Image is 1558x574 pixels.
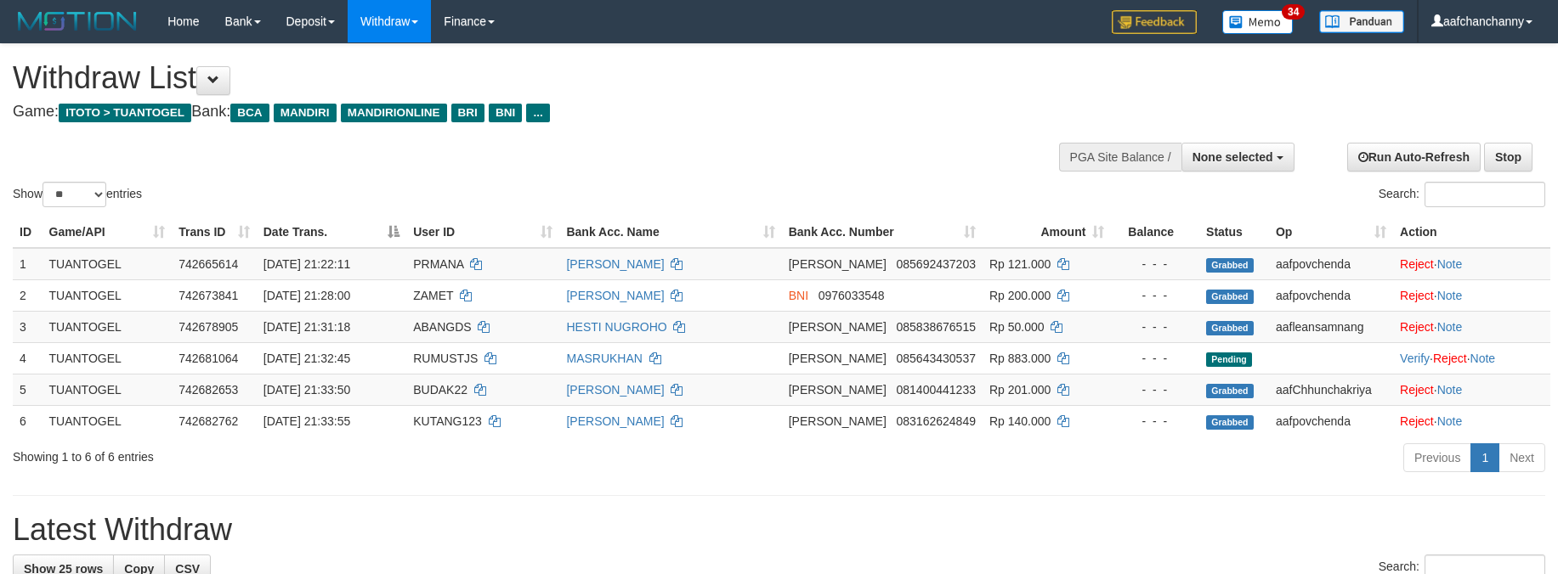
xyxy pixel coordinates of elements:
[1118,413,1193,430] div: - - -
[263,414,350,428] span: [DATE] 21:33:55
[1425,182,1545,207] input: Search:
[178,414,238,428] span: 742682762
[989,383,1051,397] span: Rp 201.000
[1118,256,1193,273] div: - - -
[1393,405,1550,436] td: ·
[1193,150,1273,164] span: None selected
[1393,374,1550,405] td: ·
[1393,248,1550,280] td: ·
[1400,320,1434,334] a: Reject
[782,217,983,248] th: Bank Acc. Number: activate to sort column ascending
[263,320,350,334] span: [DATE] 21:31:18
[989,289,1051,302] span: Rp 200.000
[1206,321,1254,335] span: Grabbed
[42,248,173,280] td: TUANTOGEL
[1393,279,1550,311] td: ·
[819,289,885,302] span: Copy 0976033548 to clipboard
[1181,143,1295,172] button: None selected
[566,383,664,397] a: [PERSON_NAME]
[1400,383,1434,397] a: Reject
[1269,217,1393,248] th: Op: activate to sort column ascending
[1484,143,1533,172] a: Stop
[566,289,664,302] a: [PERSON_NAME]
[1269,279,1393,311] td: aafpovchenda
[1400,414,1434,428] a: Reject
[178,320,238,334] span: 742678905
[1393,217,1550,248] th: Action
[897,352,976,365] span: Copy 085643430537 to clipboard
[989,320,1045,334] span: Rp 50.000
[989,257,1051,271] span: Rp 121.000
[341,104,447,122] span: MANDIRIONLINE
[1437,289,1463,302] a: Note
[13,374,42,405] td: 5
[1403,443,1471,472] a: Previous
[42,405,173,436] td: TUANTOGEL
[989,414,1051,428] span: Rp 140.000
[406,217,559,248] th: User ID: activate to sort column ascending
[178,352,238,365] span: 742681064
[178,257,238,271] span: 742665614
[263,383,350,397] span: [DATE] 21:33:50
[559,217,781,248] th: Bank Acc. Name: activate to sort column ascending
[274,104,337,122] span: MANDIRI
[1059,143,1181,172] div: PGA Site Balance /
[413,352,478,365] span: RUMUSTJS
[1400,352,1430,365] a: Verify
[566,320,666,334] a: HESTI NUGROHO
[13,104,1022,121] h4: Game: Bank:
[983,217,1111,248] th: Amount: activate to sort column ascending
[13,8,142,34] img: MOTION_logo.png
[1470,443,1499,472] a: 1
[13,248,42,280] td: 1
[1470,352,1496,365] a: Note
[1347,143,1481,172] a: Run Auto-Refresh
[1206,258,1254,273] span: Grabbed
[230,104,269,122] span: BCA
[566,414,664,428] a: [PERSON_NAME]
[1206,384,1254,398] span: Grabbed
[59,104,191,122] span: ITOTO > TUANTOGEL
[42,279,173,311] td: TUANTOGEL
[897,257,976,271] span: Copy 085692437203 to clipboard
[1437,414,1463,428] a: Note
[1437,320,1463,334] a: Note
[1269,405,1393,436] td: aafpovchenda
[13,182,142,207] label: Show entries
[178,289,238,302] span: 742673841
[13,217,42,248] th: ID
[789,289,808,302] span: BNI
[897,383,976,397] span: Copy 081400441233 to clipboard
[1118,318,1193,335] div: - - -
[172,217,257,248] th: Trans ID: activate to sort column ascending
[1400,257,1434,271] a: Reject
[42,374,173,405] td: TUANTOGEL
[263,289,350,302] span: [DATE] 21:28:00
[1393,311,1550,342] td: ·
[1206,290,1254,304] span: Grabbed
[257,217,406,248] th: Date Trans.: activate to sort column descending
[1111,217,1199,248] th: Balance
[1206,415,1254,430] span: Grabbed
[42,182,106,207] select: Showentries
[451,104,484,122] span: BRI
[1282,4,1305,20] span: 34
[413,320,471,334] span: ABANGDS
[413,289,453,302] span: ZAMET
[1112,10,1197,34] img: Feedback.jpg
[42,311,173,342] td: TUANTOGEL
[1269,374,1393,405] td: aafChhunchakriya
[413,414,482,428] span: KUTANG123
[13,342,42,374] td: 4
[1319,10,1404,33] img: panduan.png
[13,279,42,311] td: 2
[1437,383,1463,397] a: Note
[1206,352,1252,367] span: Pending
[13,405,42,436] td: 6
[42,342,173,374] td: TUANTOGEL
[789,257,887,271] span: [PERSON_NAME]
[1499,443,1545,472] a: Next
[13,61,1022,95] h1: Withdraw List
[1269,248,1393,280] td: aafpovchenda
[789,414,887,428] span: [PERSON_NAME]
